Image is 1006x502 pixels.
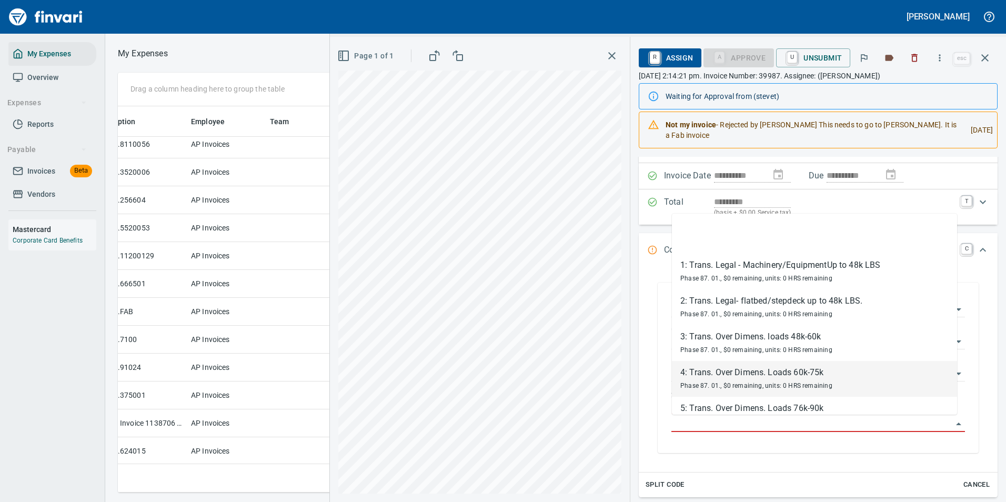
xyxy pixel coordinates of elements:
[907,11,970,22] h5: [PERSON_NAME]
[954,53,970,64] a: esc
[191,115,238,128] span: Employee
[671,358,715,365] label: Purchase Order
[339,49,394,63] span: Page 1 of 1
[8,42,96,66] a: My Expenses
[27,47,71,61] span: My Expenses
[118,47,168,60] p: My Expenses
[6,4,85,29] img: Finvari
[852,46,876,69] button: Flag
[270,115,303,128] span: Team
[27,165,55,178] span: Invoices
[680,346,832,354] span: Phase 87. 01., $0 remaining, units: 0 HRS remaining
[13,237,83,244] a: Corporate Card Benefits
[647,49,693,67] span: Assign
[680,382,832,389] span: Phase 87. 01., $0 remaining, units: 0 HRS remaining
[92,437,187,465] td: 18851.624015
[951,302,966,317] button: Open
[962,479,991,491] span: Cancel
[335,46,398,66] button: Page 1 of 1
[187,409,266,437] td: AP Invoices
[961,196,972,206] a: T
[951,334,966,349] button: Open
[7,143,87,156] span: Payable
[187,214,266,242] td: AP Invoices
[680,295,862,307] div: 2: Trans. Legal- flatbed/stepdeck up to 48k LBS.
[3,140,91,159] button: Payable
[187,437,266,465] td: AP Invoices
[92,158,187,186] td: 96218.3520006
[650,52,660,63] a: R
[187,354,266,381] td: AP Invoices
[118,47,168,60] nav: breadcrumb
[92,409,187,437] td: [DATE] Invoice 1138706 from Jubitz Corp - Jfs (1-10543)
[639,71,998,81] p: [DATE] 2:14:21 pm. Invoice Number: 39987. Assignee: ([PERSON_NAME])
[187,130,266,158] td: AP Invoices
[27,188,55,201] span: Vendors
[8,66,96,89] a: Overview
[639,233,998,268] div: Expand
[680,366,832,379] div: 4: Trans. Over Dimens. Loads 60k-75k
[191,115,225,128] span: Employee
[714,208,955,218] p: (basis + $0.00 Service tax)
[27,71,58,84] span: Overview
[13,224,96,235] h6: Mastercard
[96,115,149,128] span: Description
[776,48,850,67] button: UUnsubmit
[3,93,91,113] button: Expenses
[962,115,993,145] div: [DATE]
[671,389,965,400] p: 252504.: CAP- Bus Shelters Complete Supply
[951,417,966,431] button: Close
[270,115,289,128] span: Team
[8,113,96,136] a: Reports
[92,214,187,242] td: 92789.5520053
[951,366,966,381] button: Open
[92,354,187,381] td: 91806.91024
[70,165,92,177] span: Beta
[187,326,266,354] td: AP Invoices
[680,310,832,318] span: Phase 87. 01., $0 remaining, units: 0 HRS remaining
[646,479,685,491] span: Split Code
[643,477,687,493] button: Split Code
[904,8,972,25] button: [PERSON_NAME]
[187,270,266,298] td: AP Invoices
[666,115,962,145] div: - Rejected by [PERSON_NAME] This needs to go to [PERSON_NAME]. It is a Fab invoice
[92,270,187,298] td: 18804.666501
[878,46,901,69] button: Labels
[784,49,842,67] span: Unsubmit
[680,259,881,272] div: 1: Trans. Legal - Machinery/EquipmentUp to 48k LBS
[92,326,187,354] td: 18910.7100
[639,48,701,67] button: RAssign
[664,196,714,218] p: Total
[8,159,96,183] a: InvoicesBeta
[187,158,266,186] td: AP Invoices
[187,186,266,214] td: AP Invoices
[928,46,951,69] button: More
[187,242,266,270] td: AP Invoices
[92,298,187,326] td: 96385.FAB
[187,298,266,326] td: AP Invoices
[903,46,926,69] button: Discard
[680,402,832,415] div: 5: Trans. Over Dimens. Loads 76k-90k
[951,45,998,71] span: Close invoice
[130,84,285,94] p: Drag a column heading here to group the table
[639,189,998,225] div: Expand
[639,268,998,497] div: Expand
[8,183,96,206] a: Vendors
[27,118,54,131] span: Reports
[703,53,774,62] div: Purchase Order Item required
[187,381,266,409] td: AP Invoices
[92,381,187,409] td: 96304.375001
[680,330,832,343] div: 3: Trans. Over Dimens. loads 48k-60k
[664,244,714,257] p: Code
[671,409,729,415] label: Purchase Order Item
[960,477,993,493] button: Cancel
[787,52,797,63] a: U
[666,121,716,129] strong: Not my invoice
[92,186,187,214] td: 95887.256604
[92,242,187,270] td: 96004.11200129
[666,87,989,106] div: Waiting for Approval from (stevet)
[961,244,972,254] a: C
[92,130,187,158] td: 94919.8110056
[7,96,87,109] span: Expenses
